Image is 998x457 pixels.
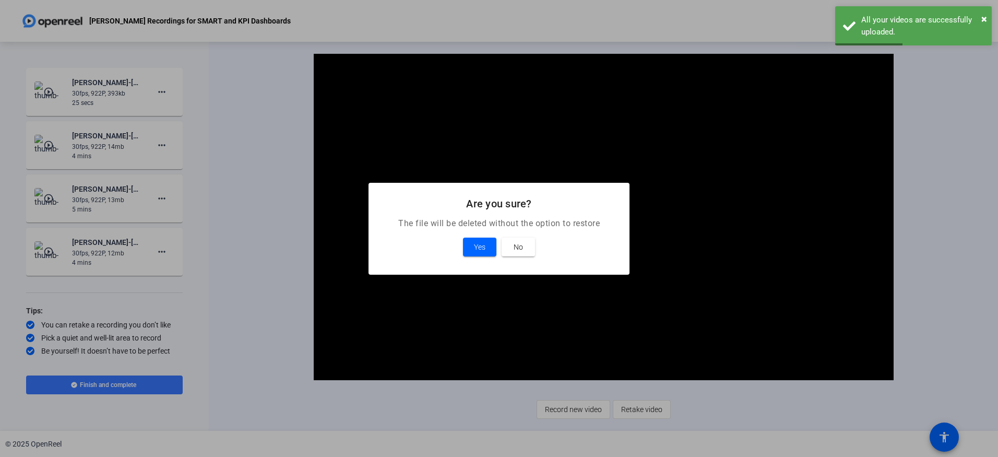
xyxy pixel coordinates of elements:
button: No [502,238,535,256]
span: Yes [474,241,485,253]
p: The file will be deleted without the option to restore [381,217,617,230]
span: × [981,13,987,25]
span: No [514,241,523,253]
div: All your videos are successfully uploaded. [861,14,984,38]
h2: Are you sure? [381,195,617,212]
button: Close [981,11,987,27]
button: Yes [463,238,496,256]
